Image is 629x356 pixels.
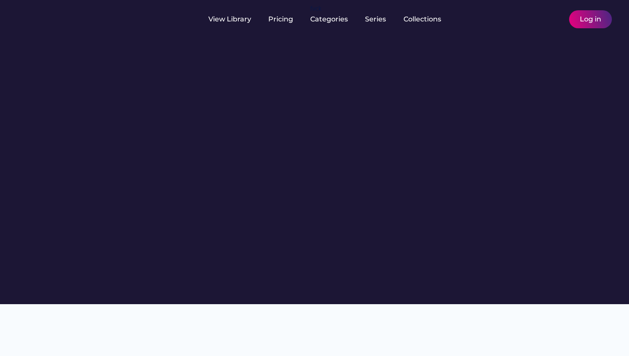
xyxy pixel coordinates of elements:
div: Collections [404,15,441,24]
img: yH5BAEAAAAALAAAAAABAAEAAAIBRAA7 [536,14,546,24]
div: fvck [310,4,321,13]
img: yH5BAEAAAAALAAAAAABAAEAAAIBRAA7 [550,14,561,24]
div: Categories [310,15,348,24]
img: yH5BAEAAAAALAAAAAABAAEAAAIBRAA7 [17,9,85,27]
div: View Library [208,15,251,24]
div: Log in [580,15,601,24]
div: Series [365,15,386,24]
img: yH5BAEAAAAALAAAAAABAAEAAAIBRAA7 [98,14,109,24]
div: Pricing [268,15,293,24]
